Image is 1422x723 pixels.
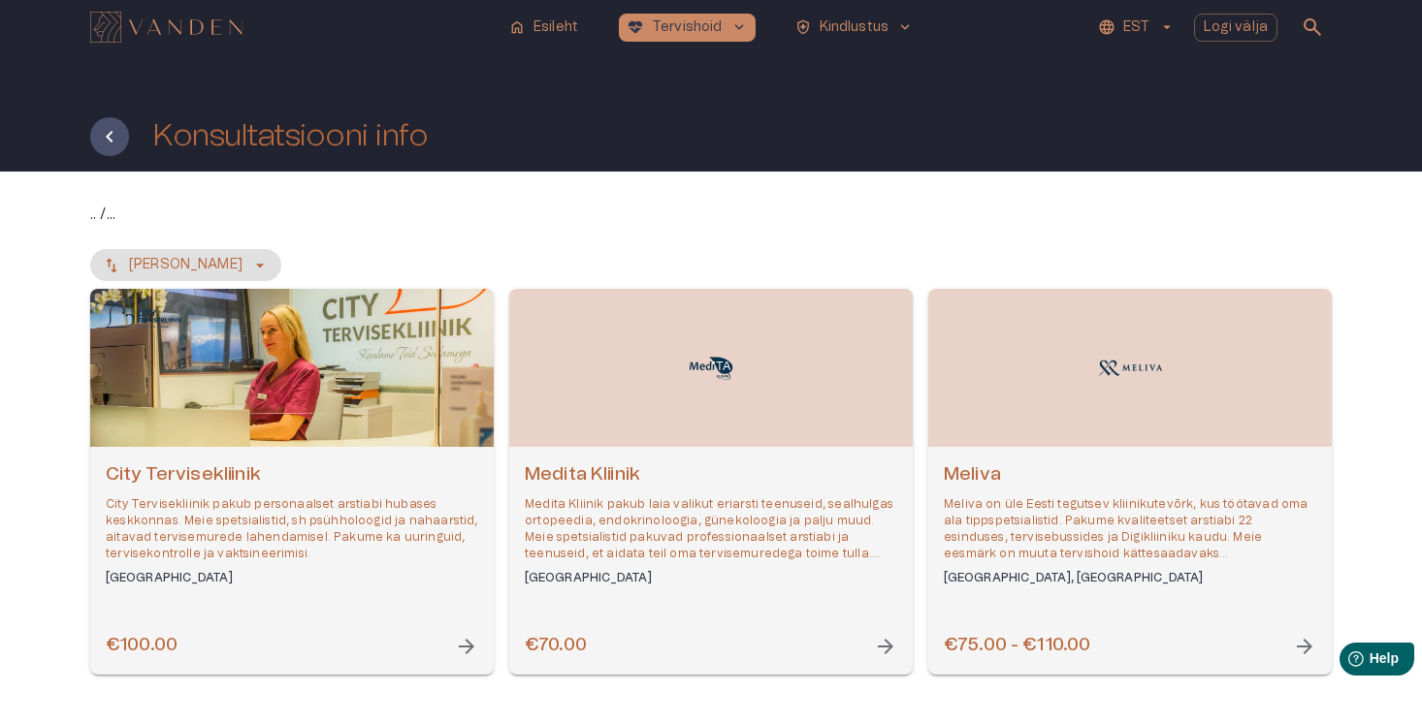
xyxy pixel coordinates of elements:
p: EST [1123,17,1149,38]
a: Open selected supplier available booking dates [90,289,494,675]
p: Logi välja [1204,17,1269,38]
h6: Meliva [944,462,1316,488]
img: City Tervisekliinik logo [105,303,182,330]
img: Meliva logo [1091,353,1169,384]
span: search [1301,16,1324,39]
p: City Tervisekliinik pakub personaalset arstiabi hubases keskkonnas. Meie spetsialistid, sh psühho... [106,496,478,563]
h6: Medita Kliinik [525,462,897,488]
button: homeEsileht [501,14,588,42]
img: Medita Kliinik logo [672,353,750,384]
p: Meliva on üle Eesti tegutsev kliinikutevõrk, kus töötavad oma ala tippspetsialistid. Pakume kvali... [944,496,1316,563]
h6: €100.00 [106,633,178,659]
h6: [GEOGRAPHIC_DATA] [106,570,478,586]
h6: [GEOGRAPHIC_DATA] [525,570,897,586]
span: arrow_forward [874,635,897,658]
h6: [GEOGRAPHIC_DATA], [GEOGRAPHIC_DATA] [944,570,1316,586]
button: EST [1095,14,1178,42]
a: Open selected supplier available booking dates [928,289,1332,675]
h6: City Tervisekliinik [106,462,478,488]
button: Logi välja [1194,14,1278,42]
p: Tervishoid [652,17,723,38]
button: health_and_safetyKindlustuskeyboard_arrow_down [787,14,922,42]
button: open search modal [1293,8,1332,47]
button: [PERSON_NAME] [90,249,281,281]
button: Tagasi [90,117,129,156]
p: Kindlustus [820,17,889,38]
p: .. / ... [90,203,1332,226]
button: ecg_heartTervishoidkeyboard_arrow_down [619,14,756,42]
span: home [508,18,526,36]
span: health_and_safety [794,18,812,36]
a: Navigate to homepage [90,14,493,41]
h1: Konsultatsiooni info [152,119,428,153]
p: [PERSON_NAME] [129,255,242,275]
a: Open selected supplier available booking dates [509,289,913,675]
iframe: Help widget launcher [1271,635,1422,689]
span: ecg_heart [627,18,644,36]
span: arrow_forward [455,635,478,658]
h6: €75.00 - €110.00 [944,633,1090,659]
p: Medita Kliinik pakub laia valikut eriarsti teenuseid, sealhulgas ortopeedia, endokrinoloogia, gün... [525,496,897,563]
span: keyboard_arrow_down [896,18,914,36]
p: Esileht [533,17,578,38]
span: keyboard_arrow_down [730,18,748,36]
h6: €70.00 [525,633,587,659]
img: Vanden logo [90,12,242,43]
